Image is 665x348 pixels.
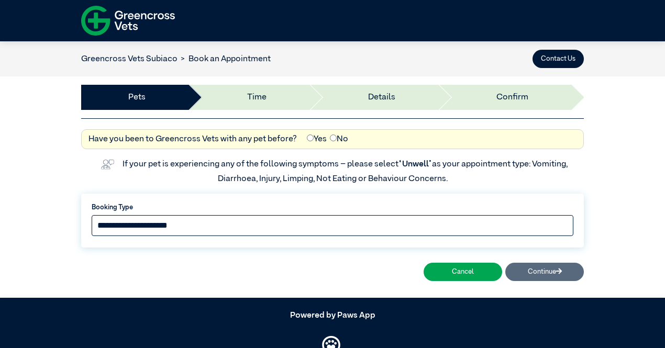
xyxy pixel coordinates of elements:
[92,203,573,212] label: Booking Type
[307,133,327,145] label: Yes
[88,133,297,145] label: Have you been to Greencross Vets with any pet before?
[330,133,348,145] label: No
[81,3,175,39] img: f-logo
[128,91,146,104] a: Pets
[178,53,271,65] li: Book an Appointment
[81,55,178,63] a: Greencross Vets Subiaco
[81,53,271,65] nav: breadcrumb
[81,311,584,321] h5: Powered by Paws App
[330,134,337,141] input: No
[533,50,584,68] button: Contact Us
[97,156,117,173] img: vet
[307,134,314,141] input: Yes
[123,160,569,183] label: If your pet is experiencing any of the following symptoms – please select as your appointment typ...
[398,160,432,169] span: “Unwell”
[424,263,502,281] button: Cancel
